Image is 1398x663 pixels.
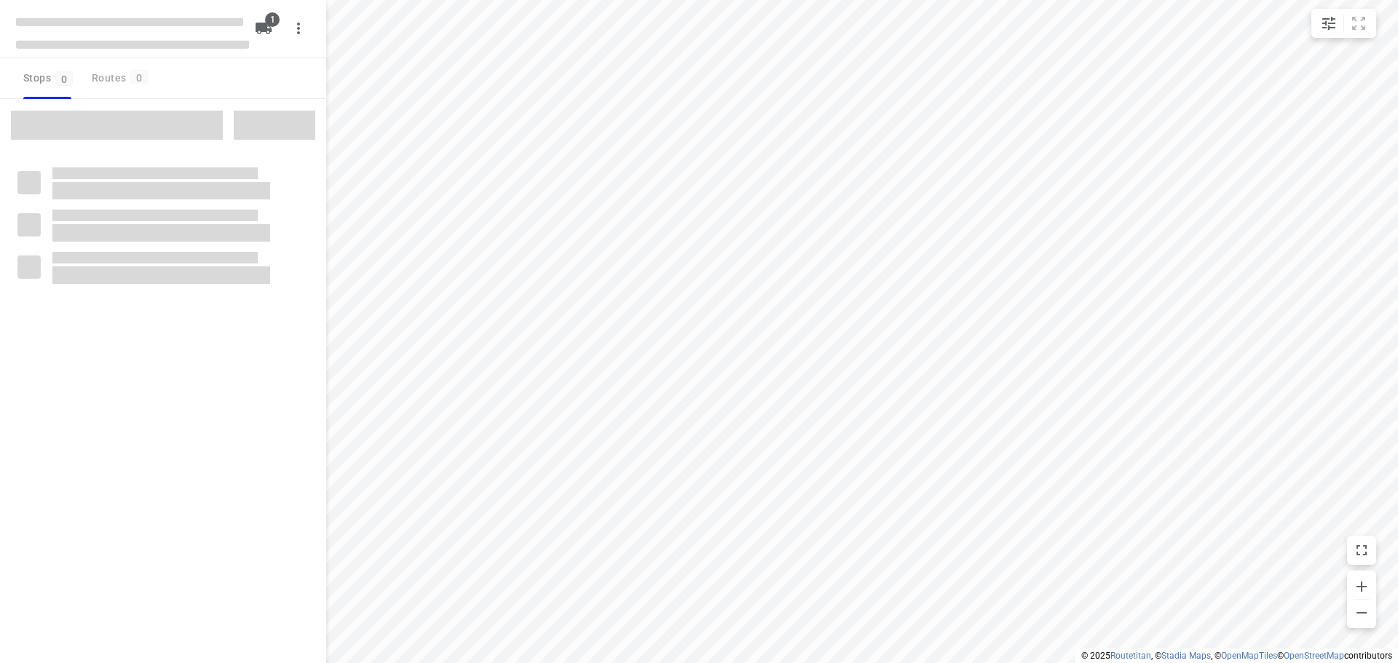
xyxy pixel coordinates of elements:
[1110,651,1151,661] a: Routetitan
[1311,9,1376,38] div: small contained button group
[1081,651,1392,661] li: © 2025 , © , © © contributors
[1161,651,1211,661] a: Stadia Maps
[1314,9,1343,38] button: Map settings
[1221,651,1277,661] a: OpenMapTiles
[1284,651,1344,661] a: OpenStreetMap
